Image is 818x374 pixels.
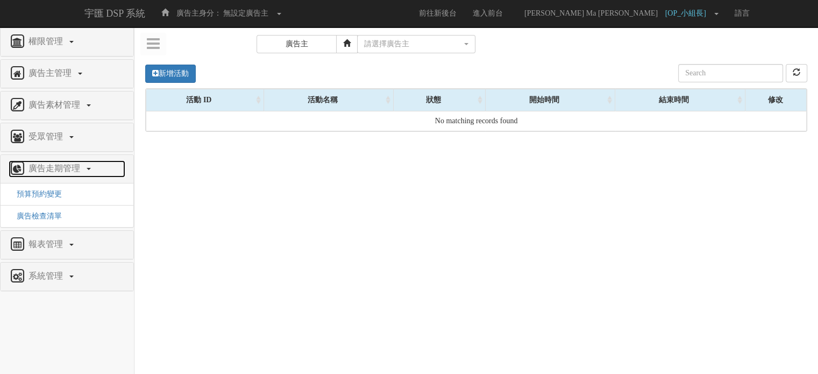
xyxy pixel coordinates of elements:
span: 受眾管理 [26,132,68,141]
a: 受眾管理 [9,129,125,146]
a: 廣告主管理 [9,65,125,82]
button: refresh [786,64,807,82]
span: [PERSON_NAME] Ma [PERSON_NAME] [519,9,663,17]
a: 報表管理 [9,236,125,253]
a: 廣告檢查清單 [9,212,62,220]
input: Search [678,64,783,82]
span: 廣告走期管理 [26,164,86,173]
a: 廣告素材管理 [9,97,125,114]
a: 廣告走期管理 [9,160,125,178]
a: 權限管理 [9,33,125,51]
span: [OP_小組長] [665,9,712,17]
span: 系統管理 [26,271,68,280]
div: 開始時間 [486,89,615,111]
span: 無設定廣告主 [223,9,268,17]
div: 活動名稱 [264,89,394,111]
button: 請選擇廣告主 [357,35,475,53]
div: 修改 [745,89,806,111]
td: No matching records found [146,111,807,131]
span: 權限管理 [26,37,68,46]
div: 狀態 [394,89,485,111]
div: 請選擇廣告主 [364,39,462,50]
a: 預算預約變更 [9,190,62,198]
a: 新增活動 [145,65,196,83]
span: 廣告主身分： [176,9,222,17]
span: 廣告主管理 [26,68,77,77]
div: 活動 ID [146,89,264,111]
div: 結束時間 [615,89,745,111]
span: 廣告素材管理 [26,100,86,109]
a: 系統管理 [9,268,125,285]
span: 報表管理 [26,239,68,249]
